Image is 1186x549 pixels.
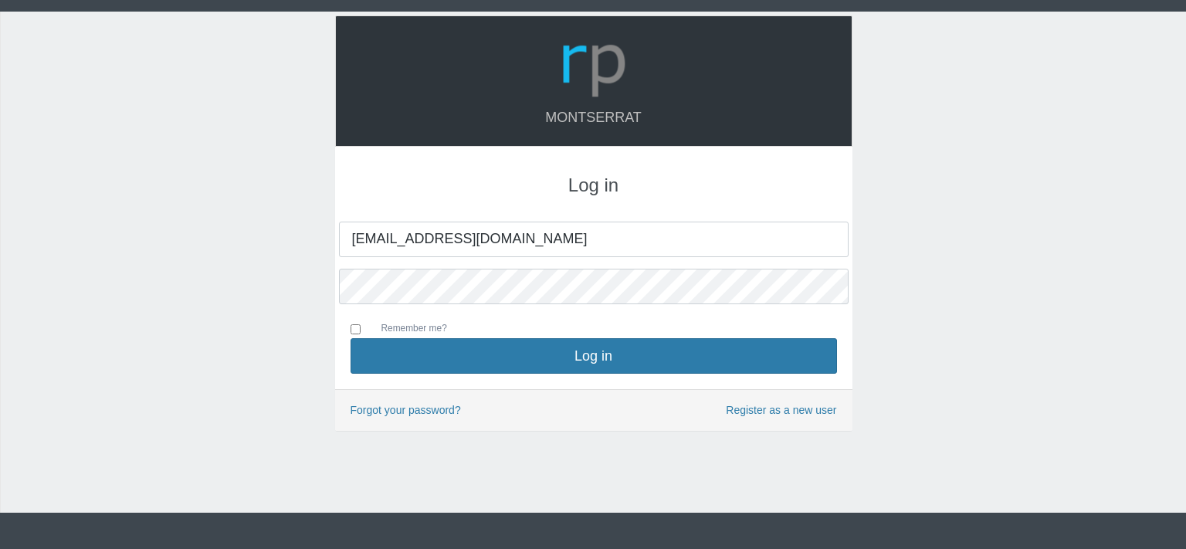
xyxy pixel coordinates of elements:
img: Logo [557,28,631,102]
a: Register as a new user [726,402,836,419]
input: Your Email [339,222,849,257]
button: Log in [351,338,837,374]
h3: Log in [351,175,837,195]
label: Remember me? [366,321,447,338]
a: Forgot your password? [351,404,461,416]
input: Remember me? [351,324,361,334]
h4: Montserrat [351,110,836,126]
